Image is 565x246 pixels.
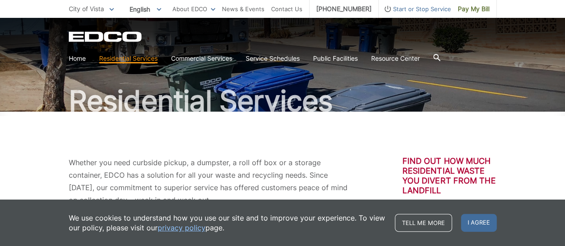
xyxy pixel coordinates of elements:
h3: Find out how much residential waste you divert from the landfill [402,156,497,196]
a: News & Events [222,4,264,14]
a: Home [69,54,86,63]
p: Whether you need curbside pickup, a dumpster, a roll off box or a storage container, EDCO has a s... [69,156,348,206]
p: We use cookies to understand how you use our site and to improve your experience. To view our pol... [69,213,386,233]
a: Contact Us [271,4,302,14]
a: Service Schedules [246,54,300,63]
a: About EDCO [172,4,215,14]
a: Commercial Services [171,54,232,63]
a: Residential Services [99,54,158,63]
a: Public Facilities [313,54,358,63]
a: EDCD logo. Return to the homepage. [69,31,143,42]
span: English [123,2,168,17]
a: Tell me more [395,214,452,232]
a: privacy policy [158,223,205,233]
span: City of Vista [69,5,104,13]
span: Pay My Bill [458,4,490,14]
h1: Residential Services [69,87,497,115]
a: Resource Center [371,54,420,63]
span: I agree [461,214,497,232]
